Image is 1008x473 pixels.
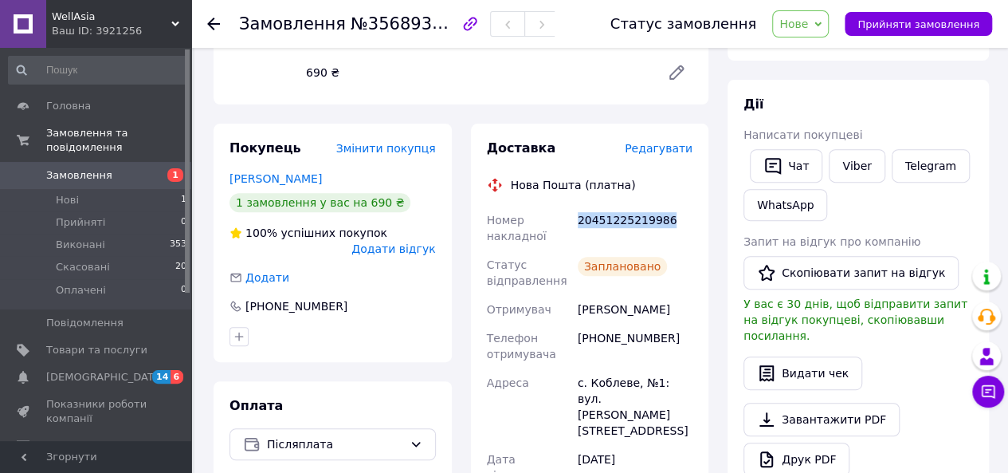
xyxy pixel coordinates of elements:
span: Прийняти замовлення [857,18,979,30]
span: Скасовані [56,260,110,274]
span: 0 [181,283,186,298]
span: Замовлення [239,14,346,34]
button: Скопіювати запит на відгук [743,256,959,290]
span: Замовлення [46,168,112,183]
div: Нова Пошта (платна) [507,177,640,193]
span: Додати [245,271,289,284]
div: Повернутися назад [207,16,220,32]
span: Запит на відгук про компанію [743,235,920,248]
span: 0 [181,215,186,230]
span: Статус відправлення [487,258,567,287]
span: 1 [181,193,186,207]
a: WhatsApp [743,189,827,221]
span: Телефон отримувача [487,332,556,361]
span: Товари та послуги [46,343,147,357]
span: Доставка [487,140,556,156]
a: Редагувати [661,57,692,89]
span: 20 [175,260,186,274]
span: Нове [779,18,808,30]
span: Показники роботи компанії [46,397,147,426]
div: [PERSON_NAME] [575,295,696,324]
button: Чат [750,149,822,183]
div: Ваш ID: 3921256 [52,24,191,38]
span: Повідомлення [46,316,124,330]
div: с. Коблеве, №1: вул. [PERSON_NAME][STREET_ADDRESS] [575,369,696,445]
span: Редагувати [625,142,692,155]
div: [PHONE_NUMBER] [244,298,349,314]
span: Головна [46,99,91,113]
span: Адреса [487,376,529,389]
span: Додати відгук [351,242,435,255]
span: 1 [167,168,183,182]
a: Viber [829,149,884,183]
span: 100% [245,227,277,239]
span: Замовлення та повідомлення [46,126,191,155]
button: Прийняти замовлення [845,12,992,36]
span: №356893217 [351,14,464,34]
div: успішних покупок [229,225,387,241]
span: Оплачені [56,283,106,298]
span: У вас є 30 днів, щоб відправити запит на відгук покупцеві, скопіювавши посилання. [743,298,967,342]
div: [PHONE_NUMBER] [575,324,696,369]
span: 353 [170,238,186,252]
span: Дії [743,97,763,112]
span: Змінити покупця [336,142,436,155]
a: Telegram [892,149,970,183]
span: Написати покупцеві [743,128,862,141]
span: Номер накладної [487,214,547,242]
span: 6 [171,370,183,384]
button: Видати чек [743,357,862,390]
a: [PERSON_NAME] [229,172,322,185]
span: 14 [152,370,171,384]
span: Нові [56,193,79,207]
span: WellAsia [52,10,171,24]
div: Заплановано [578,257,668,276]
div: 690 ₴ [300,61,654,84]
span: Виконані [56,238,105,252]
span: [DEMOGRAPHIC_DATA] [46,370,164,384]
button: Чат з покупцем [972,376,1004,408]
div: 1 замовлення у вас на 690 ₴ [229,193,410,212]
span: Отримувач [487,303,551,316]
div: Статус замовлення [610,16,757,32]
div: 20451225219986 [575,206,696,250]
span: Покупець [229,140,301,156]
a: Завантажити PDF [743,403,900,436]
span: Прийняті [56,215,105,230]
span: Відгуки [46,439,88,454]
span: Післяплата [267,436,403,453]
span: Оплата [229,398,283,413]
input: Пошук [8,56,188,85]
